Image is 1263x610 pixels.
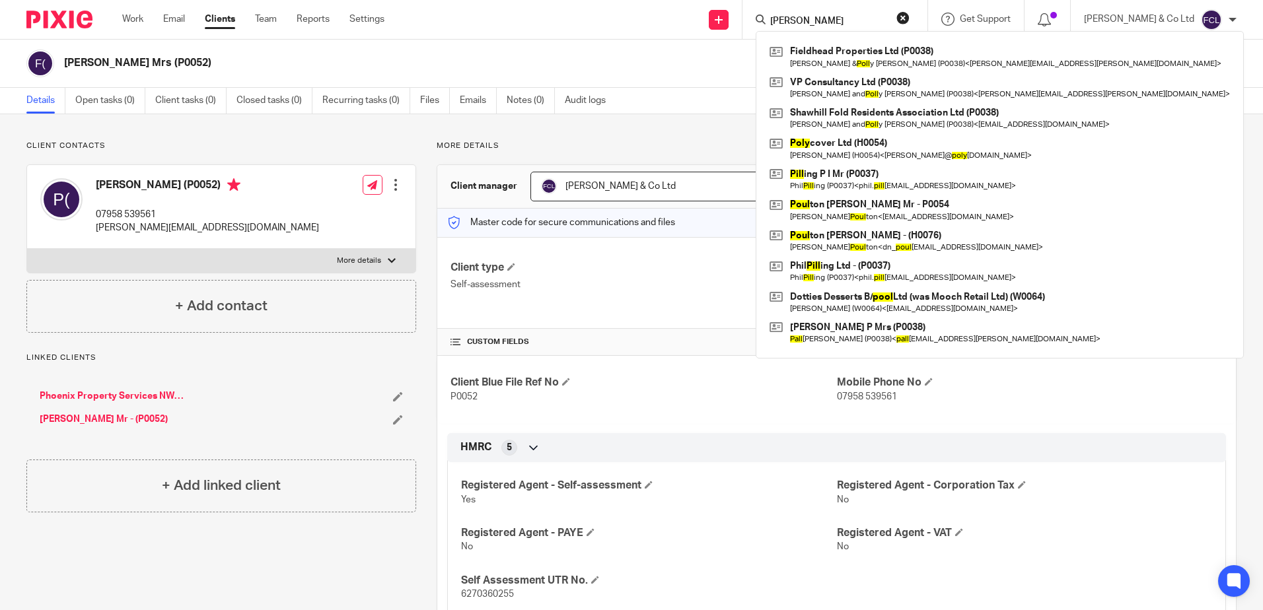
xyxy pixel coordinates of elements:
a: Reports [297,13,330,26]
img: svg%3E [541,178,557,194]
a: Clients [205,13,235,26]
a: [PERSON_NAME] Mr - (P0052) [40,413,168,426]
a: Open tasks (0) [75,88,145,114]
img: svg%3E [1201,9,1222,30]
span: No [837,542,849,551]
h3: Client manager [451,180,517,193]
p: Self-assessment [451,278,836,291]
h4: Client Blue File Ref No [451,376,836,390]
h4: Client type [451,261,836,275]
a: Files [420,88,450,114]
a: Phoenix Property Services NW Ltd - (P0052) [40,390,185,403]
p: [PERSON_NAME][EMAIL_ADDRESS][DOMAIN_NAME] [96,221,319,234]
img: Pixie [26,11,92,28]
p: 07958 539561 [96,208,319,221]
img: svg%3E [26,50,54,77]
a: Work [122,13,143,26]
h4: + Add contact [175,296,268,316]
h4: Registered Agent - PAYE [461,526,836,540]
span: 5 [507,441,512,454]
span: [PERSON_NAME] & Co Ltd [565,182,676,191]
span: Get Support [960,15,1011,24]
h4: [PERSON_NAME] (P0052) [96,178,319,195]
a: Closed tasks (0) [236,88,312,114]
p: More details [437,141,1237,151]
span: No [461,542,473,551]
span: HMRC [460,440,491,454]
a: Settings [349,13,384,26]
a: Details [26,88,65,114]
input: Search [769,16,888,28]
h4: Self Assessment UTR No. [461,574,836,588]
a: Client tasks (0) [155,88,227,114]
span: Yes [461,495,476,504]
i: Primary [227,178,240,191]
span: No [837,495,849,504]
a: Recurring tasks (0) [322,88,410,114]
h4: Registered Agent - Self-assessment [461,479,836,492]
h4: Mobile Phone No [837,376,1223,390]
h4: + Add linked client [162,475,281,496]
span: 6270360255 [461,590,514,599]
span: P0052 [451,392,478,401]
h4: Registered Agent - Corporation Tax [837,479,1212,492]
img: svg%3E [40,178,83,220]
p: Linked clients [26,353,416,363]
span: 07958 539561 [837,392,897,401]
a: Emails [460,88,497,114]
button: Clear [896,11,910,24]
p: More details [337,255,381,266]
p: [PERSON_NAME] & Co Ltd [1084,13,1194,26]
h2: [PERSON_NAME] Mrs (P0052) [64,56,858,70]
a: Notes (0) [507,88,555,114]
p: Master code for secure communications and files [447,216,675,229]
a: Team [255,13,277,26]
h4: Registered Agent - VAT [837,526,1212,540]
a: Email [163,13,185,26]
p: Client contacts [26,141,416,151]
h4: CUSTOM FIELDS [451,337,836,347]
a: Audit logs [565,88,616,114]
